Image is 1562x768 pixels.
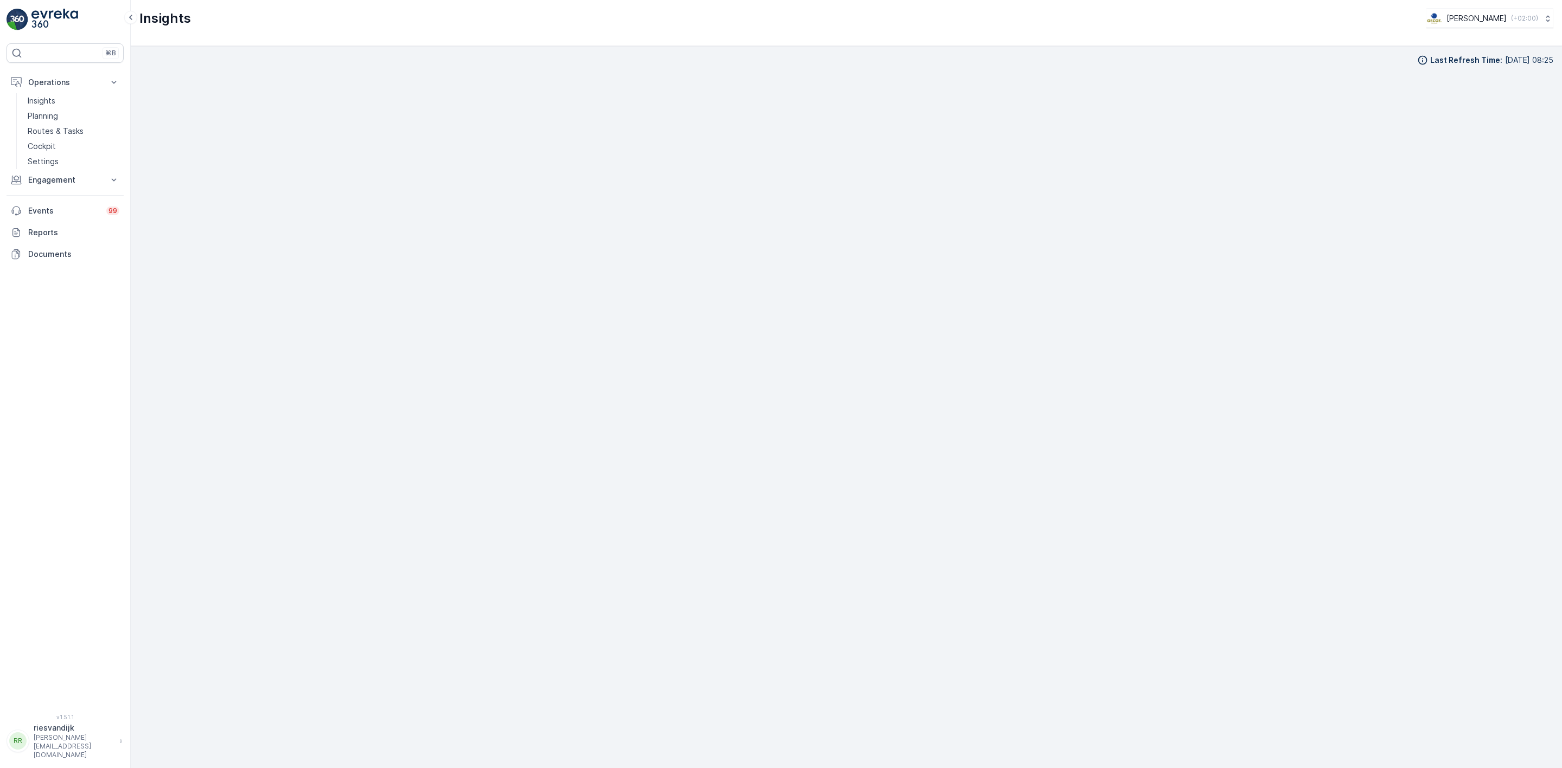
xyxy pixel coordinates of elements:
[1430,55,1502,66] p: Last Refresh Time :
[139,10,191,27] p: Insights
[7,222,124,243] a: Reports
[7,169,124,191] button: Engagement
[31,9,78,30] img: logo_light-DOdMpM7g.png
[28,227,119,238] p: Reports
[23,108,124,124] a: Planning
[1446,13,1507,24] p: [PERSON_NAME]
[34,733,114,759] p: [PERSON_NAME][EMAIL_ADDRESS][DOMAIN_NAME]
[28,205,100,216] p: Events
[9,732,27,750] div: RR
[105,49,116,57] p: ⌘B
[1505,55,1553,66] p: [DATE] 08:25
[7,243,124,265] a: Documents
[23,93,124,108] a: Insights
[28,175,102,185] p: Engagement
[108,206,117,215] p: 99
[7,72,124,93] button: Operations
[28,77,102,88] p: Operations
[7,200,124,222] a: Events99
[28,141,56,152] p: Cockpit
[28,156,59,167] p: Settings
[28,249,119,260] p: Documents
[1426,12,1442,24] img: basis-logo_rgb2x.png
[23,139,124,154] a: Cockpit
[28,95,55,106] p: Insights
[7,9,28,30] img: logo
[23,154,124,169] a: Settings
[34,722,114,733] p: riesvandijk
[28,126,84,137] p: Routes & Tasks
[7,722,124,759] button: RRriesvandijk[PERSON_NAME][EMAIL_ADDRESS][DOMAIN_NAME]
[1426,9,1553,28] button: [PERSON_NAME](+02:00)
[28,111,58,121] p: Planning
[1511,14,1538,23] p: ( +02:00 )
[7,714,124,720] span: v 1.51.1
[23,124,124,139] a: Routes & Tasks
